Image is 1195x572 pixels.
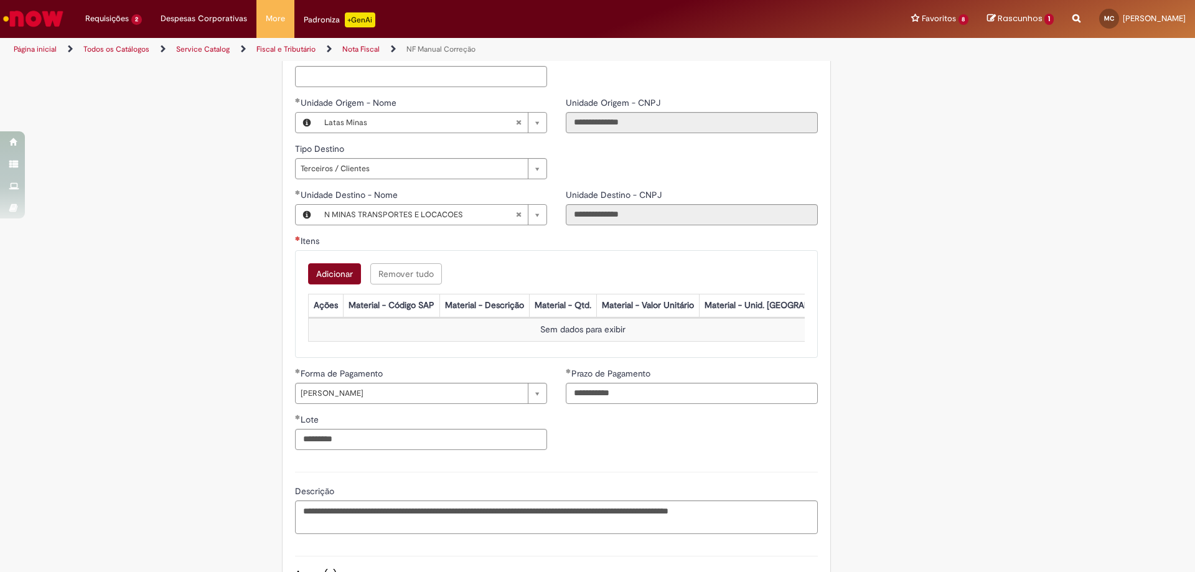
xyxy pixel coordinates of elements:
button: Adicionar uma linha para Itens [308,263,361,284]
span: Rascunhos [998,12,1043,24]
span: 2 [131,14,142,25]
span: Obrigatório Preenchido [566,368,571,373]
a: Página inicial [14,44,57,54]
th: Material - Código SAP [343,294,439,317]
abbr: Limpar campo Unidade Origem - Nome [509,113,528,133]
span: Prazo de Pagamento [571,368,653,379]
span: Favoritos [922,12,956,25]
span: More [266,12,285,25]
th: Material - Qtd. [529,294,596,317]
span: Obrigatório Preenchido [295,368,301,373]
textarea: Descrição [295,500,818,534]
span: Latas Minas [324,113,515,133]
span: Forma de Pagamento [301,368,385,379]
button: Unidade Origem - Nome, Visualizar este registro Latas Minas [296,113,318,133]
a: Todos os Catálogos [83,44,149,54]
input: Série Nota Fiscal [295,66,547,87]
span: Lote [301,414,321,425]
td: Sem dados para exibir [308,318,857,341]
abbr: Limpar campo Unidade Destino - Nome [509,205,528,225]
span: Itens [301,235,322,246]
input: Lote [295,429,547,450]
span: Obrigatório Preenchido [295,415,301,420]
a: Service Catalog [176,44,230,54]
a: NF Manual Correção [406,44,476,54]
span: Despesas Corporativas [161,12,247,25]
th: Material - Descrição [439,294,529,317]
span: N MINAS TRANSPORTES E LOCACOES [324,205,515,225]
span: Série Nota Fiscal [301,51,368,62]
input: Unidade Destino - CNPJ [566,204,818,225]
input: Prazo de Pagamento [566,383,818,404]
th: Material - Unid. [GEOGRAPHIC_DATA] [699,294,857,317]
th: Ações [308,294,343,317]
span: MC [1104,14,1114,22]
span: 1 [1044,14,1054,25]
span: [PERSON_NAME] [301,383,522,403]
span: Somente leitura - Unidade Destino - CNPJ [566,189,664,200]
span: Necessários [295,236,301,241]
a: Nota Fiscal [342,44,380,54]
span: Requisições [85,12,129,25]
span: Unidade Destino - Nome [301,189,400,200]
a: Latas MinasLimpar campo Unidade Origem - Nome [318,113,546,133]
a: Fiscal e Tributário [256,44,316,54]
a: N MINAS TRANSPORTES E LOCACOESLimpar campo Unidade Destino - Nome [318,205,546,225]
input: Unidade Origem - CNPJ [566,112,818,133]
span: Somente leitura - Unidade Origem - CNPJ [566,97,663,108]
span: Necessários - Unidade Origem - Nome [301,97,399,108]
span: Descrição [295,485,337,497]
span: Obrigatório Preenchido [295,190,301,195]
img: ServiceNow [1,6,65,31]
span: 8 [958,14,969,25]
a: Rascunhos [987,13,1054,25]
div: Padroniza [304,12,375,27]
p: +GenAi [345,12,375,27]
span: Terceiros / Clientes [301,159,522,179]
button: Unidade Destino - Nome, Visualizar este registro N MINAS TRANSPORTES E LOCACOES [296,205,318,225]
span: [PERSON_NAME] [1123,13,1186,24]
span: Obrigatório Preenchido [295,98,301,103]
th: Material - Valor Unitário [596,294,699,317]
span: Tipo Destino [295,143,347,154]
ul: Trilhas de página [9,38,787,61]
